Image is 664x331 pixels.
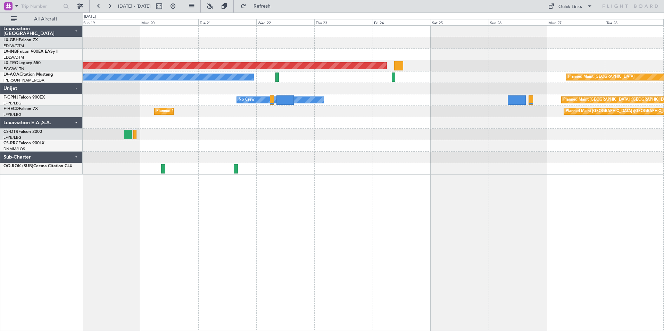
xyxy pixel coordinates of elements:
[547,19,605,25] div: Mon 27
[3,135,22,140] a: LFPB/LBG
[8,14,75,25] button: All Aircraft
[3,66,24,71] a: EGGW/LTN
[256,19,314,25] div: Wed 22
[248,4,277,9] span: Refresh
[156,106,266,117] div: Planned Maint [GEOGRAPHIC_DATA] ([GEOGRAPHIC_DATA])
[3,38,38,42] a: LX-GBHFalcon 7X
[3,101,22,106] a: LFPB/LBG
[3,146,25,152] a: DNMM/LOS
[18,17,73,22] span: All Aircraft
[489,19,547,25] div: Sun 26
[3,107,19,111] span: F-HECD
[3,164,33,168] span: OO-ROK (SUB)
[568,72,634,82] div: Planned Maint [GEOGRAPHIC_DATA]
[3,164,72,168] a: OO-ROK (SUB)Cessna Citation CJ4
[3,61,18,65] span: LX-TRO
[3,78,44,83] a: [PERSON_NAME]/QSA
[3,107,38,111] a: F-HECDFalcon 7X
[82,19,140,25] div: Sun 19
[3,61,41,65] a: LX-TROLegacy 650
[3,141,44,145] a: CS-RRCFalcon 900LX
[140,19,198,25] div: Mon 20
[3,141,18,145] span: CS-RRC
[198,19,256,25] div: Tue 21
[237,1,279,12] button: Refresh
[3,130,18,134] span: CS-DTR
[3,55,24,60] a: EDLW/DTM
[3,130,42,134] a: CS-DTRFalcon 2000
[21,1,61,11] input: Trip Number
[3,73,53,77] a: LX-AOACitation Mustang
[558,3,582,10] div: Quick Links
[84,14,96,20] div: [DATE]
[3,38,19,42] span: LX-GBH
[3,95,45,100] a: F-GPNJFalcon 900EX
[373,19,431,25] div: Fri 24
[3,112,22,117] a: LFPB/LBG
[118,3,151,9] span: [DATE] - [DATE]
[3,43,24,49] a: EDLW/DTM
[3,50,17,54] span: LX-INB
[239,95,255,105] div: No Crew
[545,1,596,12] button: Quick Links
[314,19,372,25] div: Thu 23
[3,73,19,77] span: LX-AOA
[3,50,58,54] a: LX-INBFalcon 900EX EASy II
[431,19,489,25] div: Sat 25
[605,19,663,25] div: Tue 28
[3,95,18,100] span: F-GPNJ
